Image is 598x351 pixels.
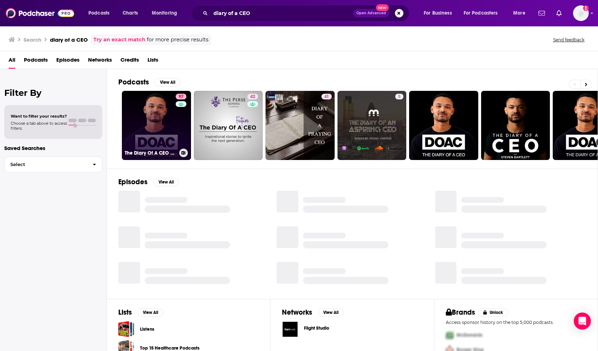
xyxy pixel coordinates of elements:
a: 97The Diary Of A CEO with [PERSON_NAME] [122,91,191,160]
span: Monitoring [152,8,177,18]
p: Access sponsor history on the top 5,000 podcasts. [446,320,586,325]
span: For Podcasters [464,8,498,18]
button: Send feedback [551,37,587,43]
h3: diary of a CEO [50,36,88,43]
button: View All [153,178,179,186]
button: open menu [147,7,186,19]
input: Search podcasts, credits, & more... [211,7,353,19]
a: Podcasts [24,54,48,69]
button: Unlock [478,308,508,317]
span: 97 [179,93,184,100]
h3: The Diary Of A CEO with [PERSON_NAME] [125,150,176,156]
a: Listens [118,321,134,337]
a: Show notifications dropdown [536,7,548,19]
span: Flight Studio [304,325,329,331]
button: View All [138,308,163,317]
button: open menu [83,7,119,19]
img: Flight Studio logo [282,321,298,337]
img: Podchaser - Follow, Share and Rate Podcasts [6,6,74,20]
img: First Pro Logo [443,328,457,342]
h2: Lists [118,308,132,317]
a: Try an exact match [93,36,145,44]
span: Logged in as jbleiche [573,5,589,21]
a: Credits [120,54,139,69]
span: 42 [250,93,255,100]
a: Episodes [56,54,79,69]
button: open menu [508,7,534,19]
a: 42 [194,91,263,160]
span: For Business [424,8,452,18]
span: 5 [398,93,401,100]
a: 5 [395,94,403,99]
svg: Add a profile image [583,5,589,11]
a: 5 [337,91,407,160]
a: ListsView All [118,308,163,317]
a: Lists [148,54,158,69]
span: Select [5,162,87,167]
button: Show profile menu [573,5,589,21]
div: Open Intercom Messenger [574,313,591,330]
p: Saved Searches [4,145,102,151]
a: NetworksView All [282,308,344,317]
a: 41 [266,91,335,160]
span: for more precise results [147,36,208,44]
span: Want to filter your results? [11,114,67,119]
a: All [9,54,15,69]
a: Listens [140,325,154,333]
a: 97 [176,94,186,99]
a: 42 [247,94,258,99]
h2: Episodes [118,177,148,186]
span: Open Advanced [356,11,386,15]
h2: Filter By [4,88,102,98]
h2: Networks [282,308,312,317]
span: Choose a tab above to access filters. [11,121,67,131]
span: 41 [324,93,329,100]
span: New [376,4,389,11]
h3: Search [24,36,41,43]
a: Flight Studio logoFlight Studio [282,321,422,337]
button: open menu [419,7,461,19]
span: Charts [123,8,138,18]
img: User Profile [573,5,589,21]
span: Podcasts [88,8,109,18]
div: Search podcasts, credits, & more... [198,5,416,21]
button: Open AdvancedNew [353,9,389,17]
button: View All [318,308,344,317]
span: McDonalds [457,332,483,338]
button: open menu [459,7,508,19]
a: Charts [118,7,142,19]
a: Show notifications dropdown [553,7,565,19]
h2: Brands [446,308,475,317]
button: View All [155,78,180,87]
a: PodcastsView All [118,78,180,87]
h2: Podcasts [118,78,149,87]
a: 41 [321,94,332,99]
button: Select [4,156,102,172]
span: More [513,8,525,18]
a: Networks [88,54,112,69]
a: EpisodesView All [118,177,179,186]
